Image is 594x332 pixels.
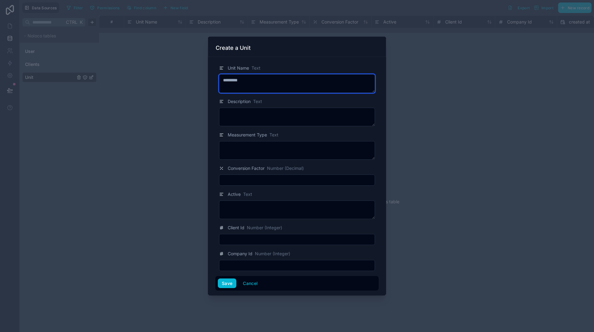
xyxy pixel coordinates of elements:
[252,65,260,71] span: Text
[267,165,304,171] span: Number (Decimal)
[243,191,252,197] span: Text
[216,44,251,52] h3: Create a Unit
[255,251,290,257] span: Number (Integer)
[228,225,244,231] span: Client Id
[228,251,252,257] span: Company Id
[228,98,251,105] span: Description
[228,65,249,71] span: Unit Name
[228,191,241,197] span: Active
[247,225,282,231] span: Number (Integer)
[228,165,265,171] span: Conversion Factor
[253,98,262,105] span: Text
[269,132,278,138] span: Text
[239,278,262,288] button: Cancel
[228,132,267,138] span: Measurement Type
[218,278,236,288] button: Save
